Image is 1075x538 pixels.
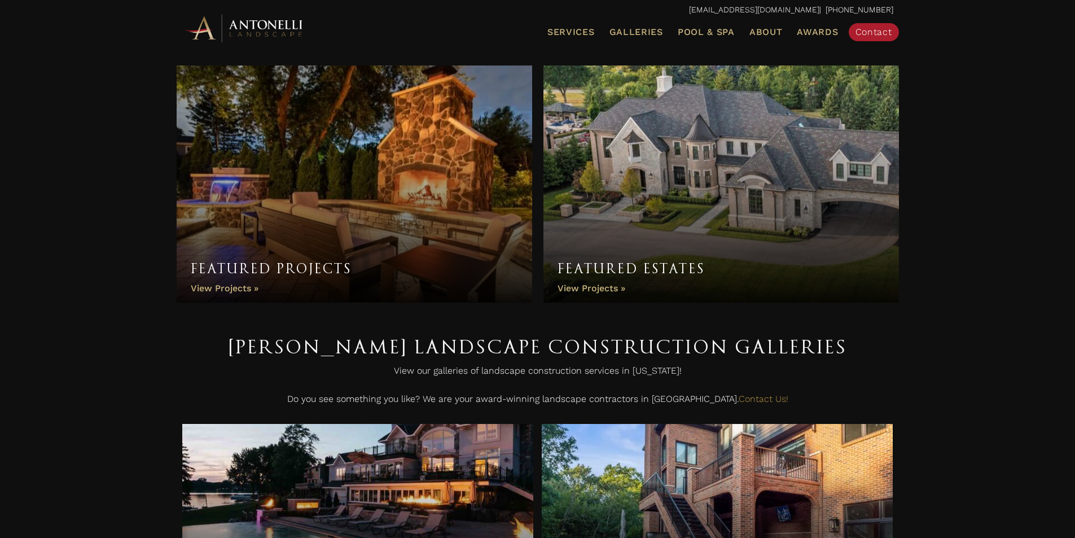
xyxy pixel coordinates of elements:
a: [EMAIL_ADDRESS][DOMAIN_NAME] [689,5,819,14]
span: Galleries [609,27,663,37]
a: Contact [849,23,899,41]
p: View our galleries of landscape construction services in [US_STATE]! [182,362,893,385]
span: Pool & Spa [678,27,735,37]
p: Do you see something you like? We are your award-winning landscape contractors in [GEOGRAPHIC_DATA]. [182,391,893,413]
span: Awards [797,27,838,37]
span: Services [547,28,595,37]
a: Awards [792,25,843,40]
span: About [749,28,783,37]
a: Contact Us! [739,393,788,404]
p: | [PHONE_NUMBER] [182,3,893,18]
img: Antonelli Horizontal Logo [182,12,306,43]
a: Services [543,25,599,40]
h1: [PERSON_NAME] Landscape Construction Galleries [182,331,893,362]
a: About [745,25,787,40]
a: Pool & Spa [673,25,739,40]
span: Contact [855,27,892,37]
a: Galleries [605,25,668,40]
